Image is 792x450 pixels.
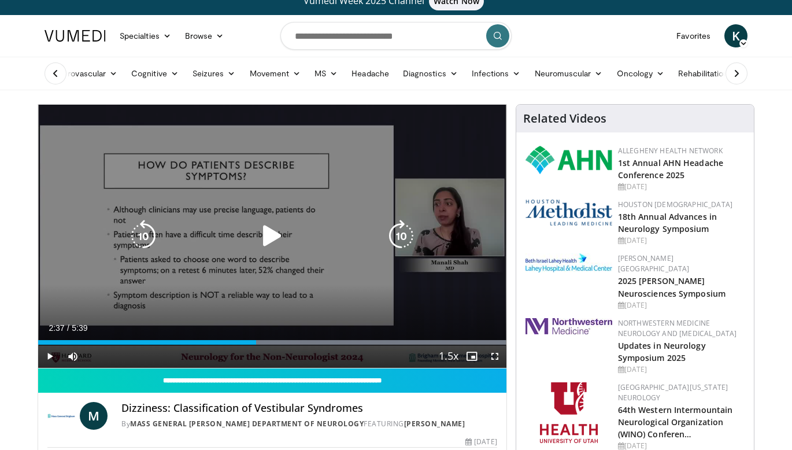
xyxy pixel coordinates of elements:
[618,275,726,298] a: 2025 [PERSON_NAME] Neurosciences Symposium
[465,437,497,447] div: [DATE]
[618,382,728,403] a: [GEOGRAPHIC_DATA][US_STATE] Neurology
[121,419,497,429] div: By FEATURING
[61,345,84,368] button: Mute
[45,30,106,42] img: VuMedi Logo
[38,62,124,85] a: Cerebrovascular
[618,364,745,375] div: [DATE]
[523,112,606,126] h4: Related Videos
[525,200,612,226] img: 5e4488cc-e109-4a4e-9fd9-73bb9237ee91.png.150x105_q85_autocrop_double_scale_upscale_version-0.2.png
[72,323,87,333] span: 5:39
[618,146,723,156] a: Allegheny Health Network
[80,402,108,430] a: M
[345,62,396,85] a: Headache
[525,146,612,174] img: 628ffacf-ddeb-4409-8647-b4d1102df243.png.150x105_q85_autocrop_double_scale_upscale_version-0.2.png
[618,300,745,311] div: [DATE]
[465,62,528,85] a: Infections
[38,340,506,345] div: Progress Bar
[525,318,612,334] img: 2a462fb6-9365-492a-ac79-3166a6f924d8.png.150x105_q85_autocrop_double_scale_upscale_version-0.2.jpg
[130,419,364,429] a: Mass General [PERSON_NAME] Department of Neurology
[525,253,612,272] img: e7977282-282c-4444-820d-7cc2733560fd.jpg.150x105_q85_autocrop_double_scale_upscale_version-0.2.jpg
[178,24,231,47] a: Browse
[280,22,512,50] input: Search topics, interventions
[669,24,717,47] a: Favorites
[618,211,717,234] a: 18th Annual Advances in Neurology Symposium
[610,62,672,85] a: Oncology
[618,157,723,180] a: 1st Annual AHN Headache Conference 2025
[186,62,243,85] a: Seizures
[618,235,745,246] div: [DATE]
[618,318,737,338] a: Northwestern Medicine Neurology and [MEDICAL_DATA]
[618,200,732,209] a: Houston [DEMOGRAPHIC_DATA]
[540,382,598,443] img: f6362829-b0a3-407d-a044-59546adfd345.png.150x105_q85_autocrop_double_scale_upscale_version-0.2.png
[404,419,465,429] a: [PERSON_NAME]
[618,253,690,274] a: [PERSON_NAME][GEOGRAPHIC_DATA]
[724,24,747,47] a: K
[308,62,345,85] a: MS
[113,24,178,47] a: Specialties
[618,404,733,440] a: 64th Western Intermountain Neurological Organization (WINO) Conferen…
[38,105,506,368] video-js: Video Player
[671,62,735,85] a: Rehabilitation
[396,62,465,85] a: Diagnostics
[618,340,706,363] a: Updates in Neurology Symposium 2025
[67,323,69,333] span: /
[528,62,610,85] a: Neuromuscular
[47,402,75,430] img: Mass General Brigham Department of Neurology
[483,345,506,368] button: Fullscreen
[49,323,64,333] span: 2:37
[38,345,61,368] button: Play
[460,345,483,368] button: Enable picture-in-picture mode
[437,345,460,368] button: Playback Rate
[124,62,186,85] a: Cognitive
[618,182,745,192] div: [DATE]
[121,402,497,415] h4: Dizziness: Classification of Vestibular Syndromes
[243,62,308,85] a: Movement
